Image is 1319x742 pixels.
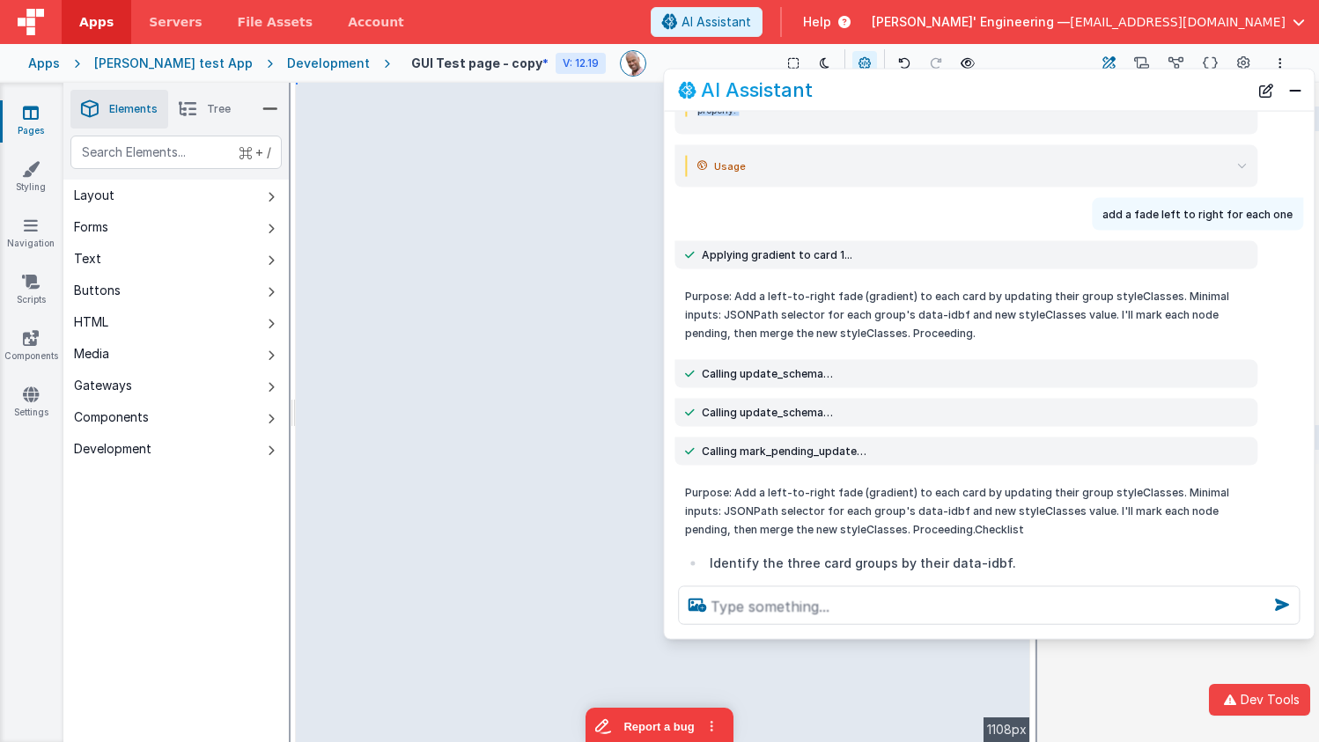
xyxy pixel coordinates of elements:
[1102,204,1293,223] p: add a fade left to right for each one
[74,218,108,236] div: Forms
[702,444,866,458] span: Calling mark_pending_update…
[1209,684,1310,716] button: Dev Tools
[984,717,1030,742] div: 1108px
[63,180,289,211] button: Layout
[411,56,542,70] h4: GUI Test page - copy
[803,13,831,31] span: Help
[63,370,289,401] button: Gateways
[74,250,101,268] div: Text
[63,433,289,465] button: Development
[63,275,289,306] button: Buttons
[701,79,813,100] h2: AI Assistant
[287,55,370,72] div: Development
[685,286,1247,342] p: Purpose: Add a left-to-right fade (gradient) to each card by updating their group styleClasses. M...
[63,243,289,275] button: Text
[74,282,121,299] div: Buttons
[63,306,289,338] button: HTML
[702,247,852,261] span: Applying gradient to card 1...
[74,440,151,458] div: Development
[74,408,149,426] div: Components
[704,552,1247,573] li: Identify the three card groups by their data-idbf.
[63,401,289,433] button: Components
[109,102,158,116] span: Elements
[149,13,202,31] span: Servers
[714,155,746,176] span: Usage
[556,53,606,74] div: V: 12.19
[621,51,645,76] img: 11ac31fe5dc3d0eff3fbbbf7b26fa6e1
[702,405,833,419] span: Calling update_schema…
[207,102,231,116] span: Tree
[74,187,114,204] div: Layout
[296,83,1030,742] div: -->
[1270,53,1291,74] button: Options
[872,13,1305,31] button: [PERSON_NAME]' Engineering — [EMAIL_ADDRESS][DOMAIN_NAME]
[651,7,763,37] button: AI Assistant
[1070,13,1286,31] span: [EMAIL_ADDRESS][DOMAIN_NAME]
[74,377,132,394] div: Gateways
[685,482,1247,538] p: Purpose: Add a left-to-right fade (gradient) to each card by updating their group styleClasses. M...
[74,345,109,363] div: Media
[239,136,271,169] span: + /
[697,155,1247,176] summary: Usage
[70,136,282,169] input: Search Elements...
[63,211,289,243] button: Forms
[63,338,289,370] button: Media
[28,55,60,72] div: Apps
[1254,77,1278,102] button: New Chat
[74,313,108,331] div: HTML
[872,13,1070,31] span: [PERSON_NAME]' Engineering —
[702,366,833,380] span: Calling update_schema…
[1284,77,1307,102] button: Close
[238,13,313,31] span: File Assets
[682,13,751,31] span: AI Assistant
[79,13,114,31] span: Apps
[697,70,1247,117] p: I need to understand the purpose of the tool and specify minimal input requirements before making...
[94,55,253,72] div: [PERSON_NAME] test App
